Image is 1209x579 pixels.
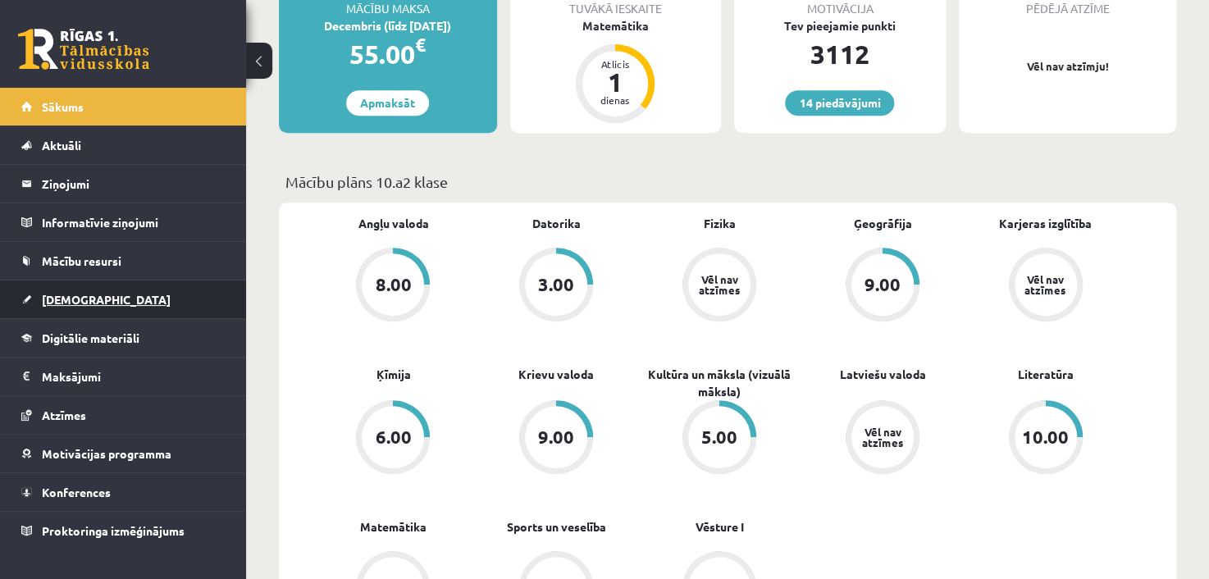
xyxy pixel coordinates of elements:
[21,165,226,203] a: Ziņojumi
[696,274,742,295] div: Vēl nav atzīmes
[510,17,722,125] a: Matemātika Atlicis 1 dienas
[964,248,1127,325] a: Vēl nav atzīmes
[312,400,475,477] a: 6.00
[42,331,139,345] span: Digitālie materiāli
[360,518,427,536] a: Matemātika
[1018,366,1074,383] a: Literatūra
[376,366,410,383] a: Ķīmija
[964,400,1127,477] a: 10.00
[21,88,226,125] a: Sākums
[18,29,149,70] a: Rīgas 1. Tālmācības vidusskola
[21,203,226,241] a: Informatīvie ziņojumi
[853,215,911,232] a: Ģeogrāfija
[734,34,946,74] div: 3112
[839,366,925,383] a: Latviešu valoda
[346,90,429,116] a: Apmaksāt
[518,366,594,383] a: Krievu valoda
[785,90,894,116] a: 14 piedāvājumi
[703,215,735,232] a: Fizika
[21,435,226,472] a: Motivācijas programma
[279,17,497,34] div: Decembris (līdz [DATE])
[42,523,185,538] span: Proktoringa izmēģinājums
[1023,274,1069,295] div: Vēl nav atzīmes
[507,518,606,536] a: Sports un veselība
[415,33,426,57] span: €
[42,485,111,499] span: Konferences
[591,59,640,69] div: Atlicis
[701,428,737,446] div: 5.00
[375,428,411,446] div: 6.00
[42,446,171,461] span: Motivācijas programma
[21,396,226,434] a: Atzīmes
[638,366,801,400] a: Kultūra un māksla (vizuālā māksla)
[279,34,497,74] div: 55.00
[21,126,226,164] a: Aktuāli
[865,276,901,294] div: 9.00
[312,248,475,325] a: 8.00
[638,400,801,477] a: 5.00
[42,203,226,241] legend: Informatīvie ziņojumi
[475,400,638,477] a: 9.00
[538,428,574,446] div: 9.00
[21,242,226,280] a: Mācību resursi
[42,253,121,268] span: Mācību resursi
[42,99,84,114] span: Sākums
[358,215,428,232] a: Angļu valoda
[591,69,640,95] div: 1
[591,95,640,105] div: dienas
[695,518,743,536] a: Vēsture I
[375,276,411,294] div: 8.00
[285,171,1170,193] p: Mācību plāns 10.a2 klase
[21,280,226,318] a: [DEMOGRAPHIC_DATA]
[638,248,801,325] a: Vēl nav atzīmes
[801,400,964,477] a: Vēl nav atzīmes
[860,426,906,448] div: Vēl nav atzīmes
[21,473,226,511] a: Konferences
[734,17,946,34] div: Tev pieejamie punkti
[42,408,86,422] span: Atzīmes
[42,165,226,203] legend: Ziņojumi
[475,248,638,325] a: 3.00
[532,215,581,232] a: Datorika
[21,358,226,395] a: Maksājumi
[42,292,171,307] span: [DEMOGRAPHIC_DATA]
[801,248,964,325] a: 9.00
[967,58,1169,75] p: Vēl nav atzīmju!
[538,276,574,294] div: 3.00
[42,138,81,153] span: Aktuāli
[1022,428,1069,446] div: 10.00
[21,512,226,549] a: Proktoringa izmēģinājums
[42,358,226,395] legend: Maksājumi
[999,215,1092,232] a: Karjeras izglītība
[21,319,226,357] a: Digitālie materiāli
[510,17,722,34] div: Matemātika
